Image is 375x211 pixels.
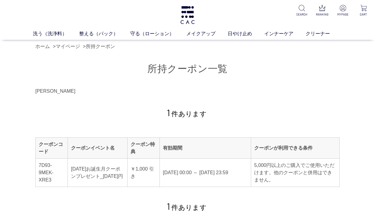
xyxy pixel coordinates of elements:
[167,107,170,118] span: 1
[68,137,127,158] th: クーポンイベント名
[251,137,339,158] th: クーポンが利用できる条件
[186,30,228,37] a: メイクアップ
[228,30,264,37] a: 日やけ止め
[167,110,207,118] span: 件あります
[35,88,340,95] div: [PERSON_NAME]
[163,170,228,175] span: [DATE] 00:00 ～ [DATE] 23:59
[180,6,195,24] img: logo
[56,44,80,49] a: マイページ
[254,163,335,182] span: 5,000円以上のご購入でご使用いただけます。他のクーポンと併用はできません。
[357,12,370,17] p: CART
[39,163,54,182] span: 7D93-9MEK-XRE3
[83,43,116,50] li: >
[316,5,329,17] a: RANKING
[336,5,349,17] a: MYPAGE
[71,166,123,179] span: [DATE]お誕生月クーポンプレゼント_[DATE]円
[264,30,306,37] a: インナーケア
[295,5,308,17] a: SEARCH
[316,12,329,17] p: RANKING
[35,44,50,49] a: ホーム
[295,12,308,17] p: SEARCH
[79,30,130,37] a: 整える（パック）
[128,137,160,158] th: クーポン特典
[35,62,340,75] h1: 所持クーポン一覧
[130,30,186,37] a: 守る（ローション）
[306,30,342,37] a: クリーナー
[36,137,68,158] th: クーポンコード
[131,166,154,179] span: ￥1,000 引き
[33,30,79,37] a: 洗う（洗浄料）
[159,137,251,158] th: 有効期間
[86,44,115,49] a: 所持クーポン
[53,43,81,50] li: >
[336,12,349,17] p: MYPAGE
[357,5,370,17] a: CART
